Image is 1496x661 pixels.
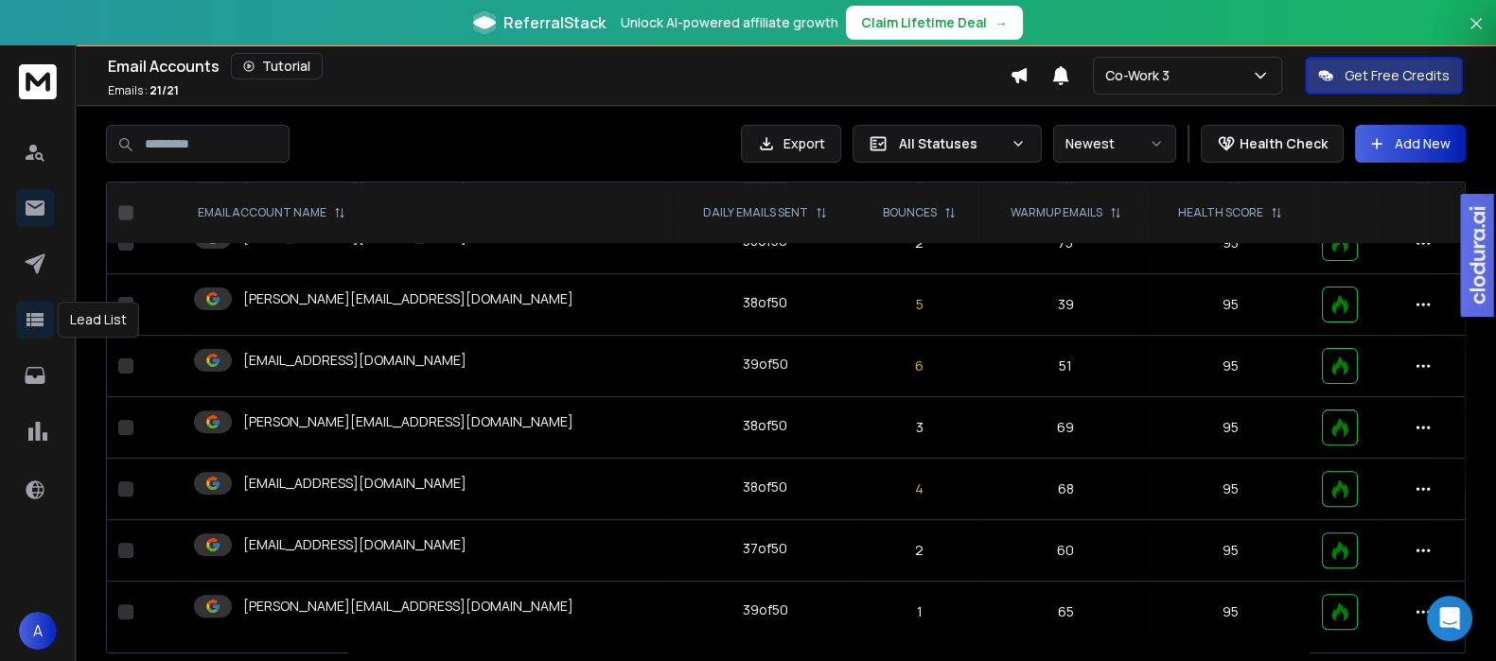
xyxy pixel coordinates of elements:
[243,597,573,616] p: [PERSON_NAME][EMAIL_ADDRESS][DOMAIN_NAME]
[869,541,969,560] p: 2
[243,535,466,554] p: [EMAIL_ADDRESS][DOMAIN_NAME]
[19,612,57,650] button: A
[1150,582,1311,643] td: 95
[231,53,323,79] button: Tutorial
[981,274,1150,336] td: 39
[243,474,466,493] p: [EMAIL_ADDRESS][DOMAIN_NAME]
[743,416,787,435] div: 38 of 50
[899,134,1003,153] p: All Statuses
[703,205,808,220] p: DAILY EMAILS SENT
[503,11,606,34] span: ReferralStack
[1150,397,1311,459] td: 95
[743,478,787,496] div: 38 of 50
[869,479,969,498] p: 4
[1345,66,1450,85] p: Get Free Credits
[1150,520,1311,582] td: 95
[743,539,787,558] div: 37 of 50
[1053,125,1176,163] button: Newest
[981,459,1150,520] td: 68
[243,289,573,308] p: [PERSON_NAME][EMAIL_ADDRESS][DOMAIN_NAME]
[981,582,1150,643] td: 65
[869,172,969,191] p: 2
[981,520,1150,582] td: 60
[621,13,838,32] p: Unlock AI-powered affiliate growth
[1150,274,1311,336] td: 95
[1150,151,1311,213] td: 95
[1201,125,1344,163] button: Health Check
[869,602,969,621] p: 1
[981,336,1150,397] td: 51
[1464,11,1488,57] button: Close banner
[150,82,179,98] span: 21 / 21
[108,83,179,98] p: Emails :
[243,412,573,431] p: [PERSON_NAME][EMAIL_ADDRESS][DOMAIN_NAME]
[869,295,969,314] p: 5
[198,205,345,220] div: EMAIL ACCOUNT NAME
[741,125,841,163] button: Export
[1427,596,1472,641] div: Open Intercom Messenger
[58,302,139,338] div: Lead List
[1240,134,1328,153] p: Health Check
[243,351,466,370] p: [EMAIL_ADDRESS][DOMAIN_NAME]
[743,355,788,374] div: 39 of 50
[869,418,969,437] p: 3
[1178,205,1263,220] p: HEALTH SCORE
[981,151,1150,213] td: 64
[743,600,788,619] div: 39 of 50
[1011,205,1102,220] p: WARMUP EMAILS
[1105,66,1177,85] p: Co-Work 3
[1150,336,1311,397] td: 95
[869,357,969,375] p: 6
[1355,125,1466,163] button: Add New
[981,397,1150,459] td: 69
[108,53,1010,79] div: Email Accounts
[846,6,1023,40] button: Claim Lifetime Deal→
[994,13,1008,32] span: →
[1305,57,1463,95] button: Get Free Credits
[743,293,787,312] div: 38 of 50
[883,205,937,220] p: BOUNCES
[1150,459,1311,520] td: 95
